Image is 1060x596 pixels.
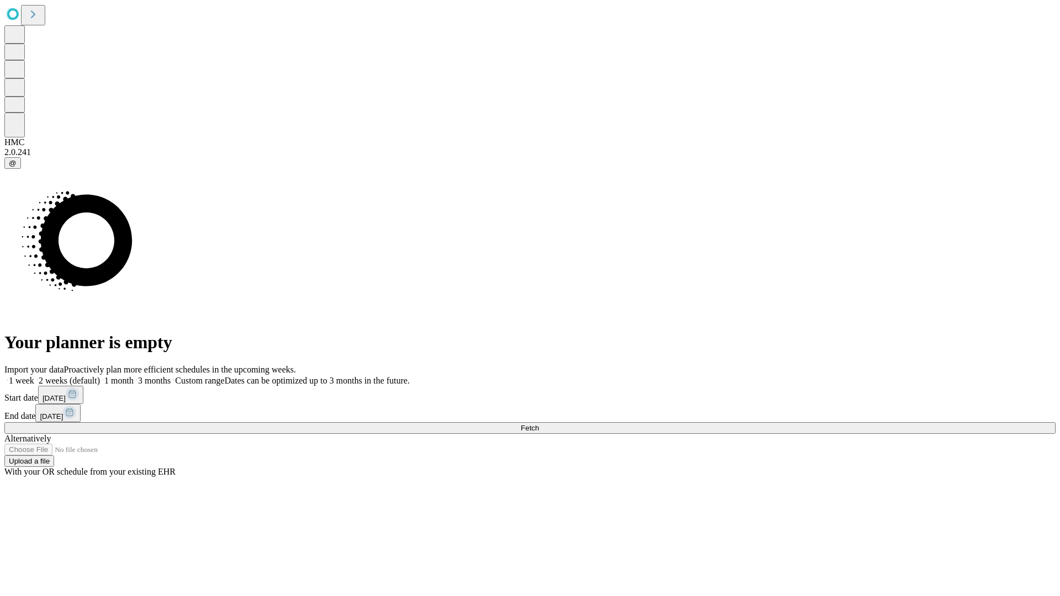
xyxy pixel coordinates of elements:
[40,412,63,421] span: [DATE]
[39,376,100,385] span: 2 weeks (default)
[225,376,410,385] span: Dates can be optimized up to 3 months in the future.
[64,365,296,374] span: Proactively plan more efficient schedules in the upcoming weeks.
[4,147,1056,157] div: 2.0.241
[521,424,539,432] span: Fetch
[4,422,1056,434] button: Fetch
[4,467,176,476] span: With your OR schedule from your existing EHR
[4,137,1056,147] div: HMC
[138,376,171,385] span: 3 months
[4,157,21,169] button: @
[175,376,224,385] span: Custom range
[104,376,134,385] span: 1 month
[38,386,83,404] button: [DATE]
[43,394,66,402] span: [DATE]
[4,365,64,374] span: Import your data
[4,434,51,443] span: Alternatively
[9,159,17,167] span: @
[9,376,34,385] span: 1 week
[4,332,1056,353] h1: Your planner is empty
[4,386,1056,404] div: Start date
[4,404,1056,422] div: End date
[4,455,54,467] button: Upload a file
[35,404,81,422] button: [DATE]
